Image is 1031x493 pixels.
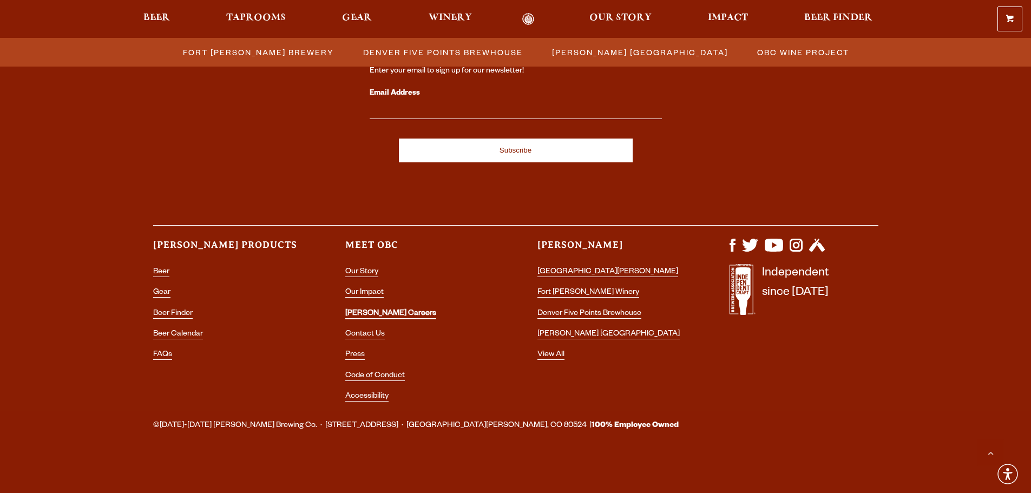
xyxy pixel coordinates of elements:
[153,239,302,261] h3: [PERSON_NAME] Products
[804,14,872,22] span: Beer Finder
[143,14,170,22] span: Beer
[582,13,659,25] a: Our Story
[996,462,1020,486] div: Accessibility Menu
[809,246,825,255] a: Visit us on Untappd
[370,87,662,101] label: Email Address
[546,44,733,60] a: [PERSON_NAME] [GEOGRAPHIC_DATA]
[797,13,879,25] a: Beer Finder
[153,268,169,277] a: Beer
[345,288,384,298] a: Our Impact
[226,14,286,22] span: Taprooms
[701,13,755,25] a: Impact
[345,392,389,402] a: Accessibility
[751,44,855,60] a: OBC Wine Project
[422,13,479,25] a: Winery
[219,13,293,25] a: Taprooms
[153,288,170,298] a: Gear
[790,246,803,255] a: Visit us on Instagram
[342,14,372,22] span: Gear
[537,268,678,277] a: [GEOGRAPHIC_DATA][PERSON_NAME]
[429,14,472,22] span: Winery
[345,351,365,360] a: Press
[345,268,378,277] a: Our Story
[765,246,783,255] a: Visit us on YouTube
[708,14,748,22] span: Impact
[153,351,172,360] a: FAQs
[136,13,177,25] a: Beer
[176,44,339,60] a: Fort [PERSON_NAME] Brewery
[537,330,680,339] a: [PERSON_NAME] [GEOGRAPHIC_DATA]
[592,422,679,430] strong: 100% Employee Owned
[370,66,662,77] div: Enter your email to sign up for our newsletter!
[345,239,494,261] h3: Meet OBC
[977,439,1004,466] a: Scroll to top
[552,44,728,60] span: [PERSON_NAME] [GEOGRAPHIC_DATA]
[153,330,203,339] a: Beer Calendar
[335,13,379,25] a: Gear
[537,239,686,261] h3: [PERSON_NAME]
[153,310,193,319] a: Beer Finder
[742,246,758,255] a: Visit us on X (formerly Twitter)
[345,330,385,339] a: Contact Us
[345,372,405,381] a: Code of Conduct
[537,288,639,298] a: Fort [PERSON_NAME] Winery
[730,246,736,255] a: Visit us on Facebook
[153,419,679,433] span: ©[DATE]-[DATE] [PERSON_NAME] Brewing Co. · [STREET_ADDRESS] · [GEOGRAPHIC_DATA][PERSON_NAME], CO ...
[762,264,829,321] p: Independent since [DATE]
[363,44,523,60] span: Denver Five Points Brewhouse
[589,14,652,22] span: Our Story
[345,310,436,319] a: [PERSON_NAME] Careers
[183,44,334,60] span: Fort [PERSON_NAME] Brewery
[537,310,641,319] a: Denver Five Points Brewhouse
[757,44,849,60] span: OBC Wine Project
[357,44,528,60] a: Denver Five Points Brewhouse
[508,13,549,25] a: Odell Home
[537,351,564,360] a: View All
[399,139,633,162] input: Subscribe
